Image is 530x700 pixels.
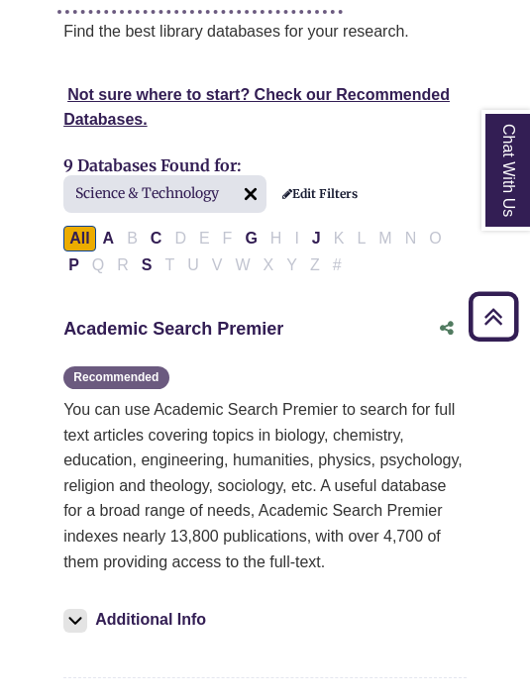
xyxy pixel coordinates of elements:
a: Not sure where to start? Check our Recommended Databases. [63,86,450,129]
p: Find the best library databases for your research. [63,19,467,45]
button: All [63,226,95,251]
button: Filter Results P [62,252,85,278]
a: Academic Search Premier [63,319,283,339]
button: Filter Results J [306,226,327,251]
button: Filter Results A [97,226,121,251]
a: Edit Filters [282,187,358,201]
a: Back to Top [462,303,525,330]
button: Filter Results G [239,226,263,251]
p: You can use Academic Search Premier to search for full text articles covering topics in biology, ... [63,397,467,574]
div: Alpha-list to filter by first letter of database name [63,229,450,272]
span: Science & Technology [63,175,266,213]
span: Recommended [63,366,168,389]
button: Additional Info [63,606,212,634]
button: Share this database [427,310,467,348]
button: Filter Results C [145,226,168,251]
button: Filter Results S [136,252,159,278]
img: arr097.svg [235,178,266,210]
span: 9 Databases Found for: [63,155,242,175]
